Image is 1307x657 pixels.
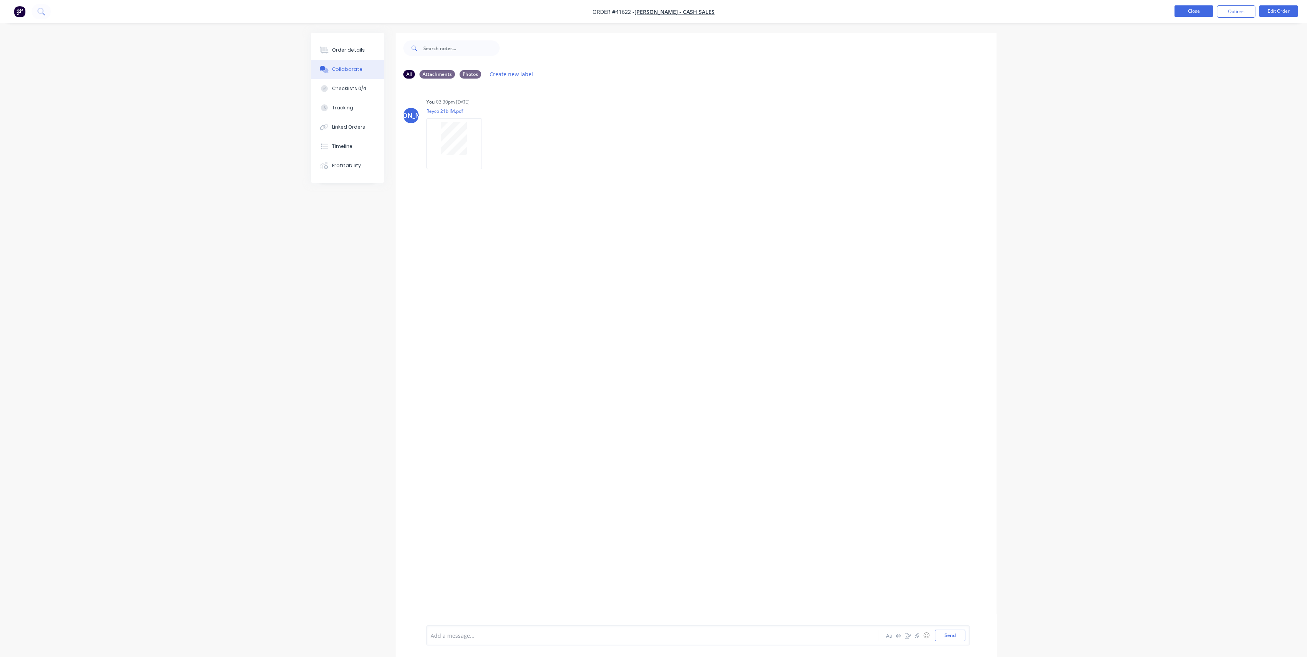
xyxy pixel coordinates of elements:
button: ☺ [922,631,931,640]
button: Collaborate [311,60,384,79]
div: Profitability [332,162,361,169]
div: Tracking [332,104,353,111]
button: @ [894,631,903,640]
button: Checklists 0/4 [311,79,384,98]
div: Order details [332,47,365,54]
button: Timeline [311,137,384,156]
button: Send [935,630,965,641]
button: Options [1217,5,1255,18]
div: Photos [460,70,481,79]
div: Attachments [419,70,455,79]
div: Collaborate [332,66,362,73]
button: Linked Orders [311,117,384,137]
div: 03:30pm [DATE] [436,99,470,106]
a: [PERSON_NAME] - Cash Sales [634,8,715,15]
img: Factory [14,6,25,17]
span: Order #41622 - [592,8,634,15]
button: Close [1174,5,1213,17]
button: Profitability [311,156,384,175]
button: Order details [311,40,384,60]
button: Edit Order [1259,5,1298,17]
div: Linked Orders [332,124,365,131]
button: Create new label [486,69,537,79]
button: Tracking [311,98,384,117]
div: Checklists 0/4 [332,85,366,92]
div: Timeline [332,143,352,150]
input: Search notes... [423,40,500,56]
button: Aa [885,631,894,640]
div: [PERSON_NAME] [386,111,436,120]
div: You [426,99,435,106]
div: All [403,70,415,79]
p: Reyco 21b IM.pdf [426,108,490,114]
